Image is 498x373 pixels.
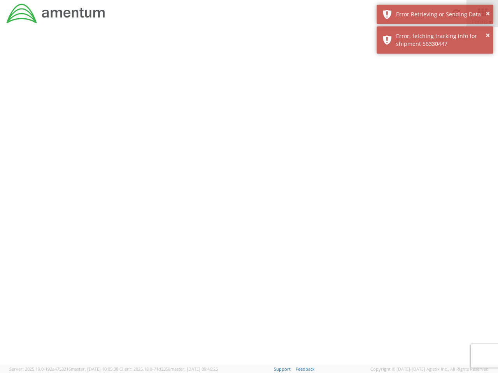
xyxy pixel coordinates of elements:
span: master, [DATE] 10:05:38 [71,366,118,372]
span: master, [DATE] 09:46:25 [170,366,218,372]
div: Error, fetching tracking info for shipment 56330447 [396,32,487,48]
span: Copyright © [DATE]-[DATE] Agistix Inc., All Rights Reserved [370,366,489,372]
img: dyn-intl-logo-049831509241104b2a82.png [6,3,106,24]
span: Client: 2025.18.0-71d3358 [119,366,218,372]
span: Server: 2025.19.0-192a4753216 [9,366,118,372]
a: Support [274,366,291,372]
button: × [486,8,490,19]
a: Feedback [296,366,315,372]
div: Error Retrieving or Sending Data [396,10,487,18]
button: × [486,30,490,41]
